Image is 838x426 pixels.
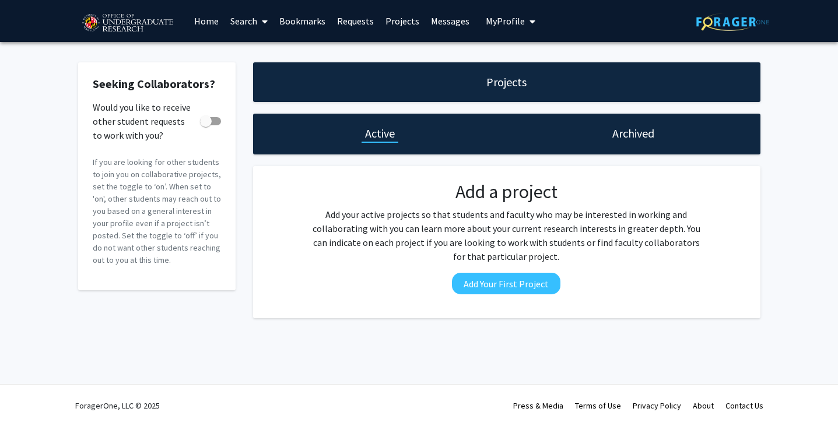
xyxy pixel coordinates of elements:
a: Search [225,1,274,41]
p: Add your active projects so that students and faculty who may be interested in working and collab... [308,207,704,263]
a: Requests [331,1,380,41]
iframe: Chat [9,374,50,417]
h1: Active [365,125,395,142]
a: Contact Us [725,400,763,411]
span: Would you like to receive other student requests to work with you? [93,100,195,142]
h2: Add a project [308,181,704,203]
h2: Seeking Collaborators? [93,77,221,91]
span: My Profile [486,15,525,27]
h1: Archived [612,125,654,142]
a: Press & Media [513,400,563,411]
h1: Projects [486,74,527,90]
a: Privacy Policy [633,400,681,411]
a: About [693,400,714,411]
a: Bookmarks [274,1,331,41]
p: If you are looking for other students to join you on collaborative projects, set the toggle to ‘o... [93,156,221,266]
img: University of Maryland Logo [78,9,177,38]
div: ForagerOne, LLC © 2025 [75,385,160,426]
a: Home [188,1,225,41]
a: Projects [380,1,425,41]
a: Terms of Use [575,400,621,411]
a: Messages [425,1,475,41]
img: ForagerOne Logo [696,13,769,31]
button: Add Your First Project [452,273,560,294]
